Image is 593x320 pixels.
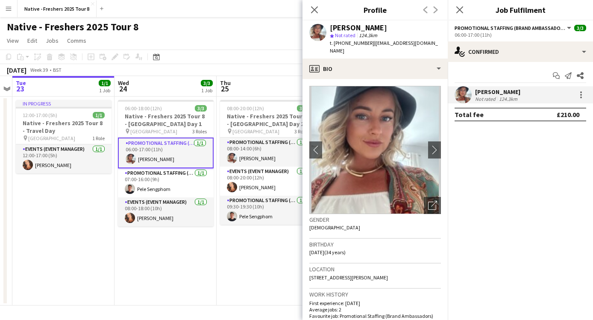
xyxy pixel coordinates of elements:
app-card-role: Promotional Staffing (Brand Ambassadors)1/107:00-16:00 (9h)Pele Sengphom [118,168,214,197]
span: [GEOGRAPHIC_DATA] [130,128,177,135]
a: Jobs [42,35,62,46]
span: Wed [118,79,129,87]
app-card-role: Promotional Staffing (Brand Ambassadors)1/109:30-19:30 (10h)Pele Sengphom [220,196,316,225]
span: 06:00-18:00 (12h) [125,105,162,112]
h3: Birthday [309,241,441,248]
h1: Native - Freshers 2025 Tour 8 [7,21,139,33]
h3: Gender [309,216,441,223]
span: 3/3 [201,80,213,86]
a: Comms [64,35,90,46]
h3: Job Fulfilment [448,4,593,15]
span: 1 Role [92,135,105,141]
span: Edit [27,37,37,44]
a: View [3,35,22,46]
div: In progress [16,100,112,107]
app-card-role: Events (Event Manager)1/108:00-18:00 (10h)[PERSON_NAME] [118,197,214,226]
span: t. [PHONE_NUMBER] [330,40,374,46]
div: 124.3km [497,96,519,102]
span: 3/3 [297,105,309,112]
p: First experience: [DATE] [309,300,441,306]
span: Jobs [46,37,59,44]
div: Confirmed [448,41,593,62]
span: Week 39 [28,67,50,73]
span: 12:00-17:00 (5h) [23,112,57,118]
span: [DEMOGRAPHIC_DATA] [309,224,360,231]
p: Favourite job: Promotional Staffing (Brand Ambassadors) [309,313,441,319]
button: Native - Freshers 2025 Tour 8 [18,0,97,17]
div: 06:00-17:00 (11h) [455,32,586,38]
div: [PERSON_NAME] [330,24,387,32]
span: 3 Roles [294,128,309,135]
span: [STREET_ADDRESS][PERSON_NAME] [309,274,388,281]
app-card-role: Promotional Staffing (Brand Ambassadors)1/106:00-17:00 (11h)[PERSON_NAME] [118,138,214,168]
h3: Native - Freshers 2025 Tour 8 - [GEOGRAPHIC_DATA] Day 2 [220,112,316,128]
span: 1/1 [99,80,111,86]
app-card-role: Events (Event Manager)1/112:00-17:00 (5h)[PERSON_NAME] [16,144,112,173]
app-card-role: Promotional Staffing (Brand Ambassadors)1/108:00-14:00 (6h)[PERSON_NAME] [220,138,316,167]
span: 3/3 [574,25,586,31]
span: [GEOGRAPHIC_DATA] [232,128,279,135]
span: Tue [16,79,26,87]
img: Crew avatar or photo [309,86,441,214]
h3: Profile [302,4,448,15]
h3: Native - Freshers 2025 Tour 8 - [GEOGRAPHIC_DATA] Day 1 [118,112,214,128]
span: Not rated [335,32,355,38]
span: [GEOGRAPHIC_DATA] [28,135,75,141]
span: Thu [220,79,231,87]
div: 1 Job [201,87,212,94]
h3: Native - Freshers 2025 Tour 8 - Travel Day [16,119,112,135]
div: BST [53,67,62,73]
span: 25 [219,84,231,94]
span: | [EMAIL_ADDRESS][DOMAIN_NAME] [330,40,438,54]
div: Open photos pop-in [424,197,441,214]
span: Promotional Staffing (Brand Ambassadors) [455,25,566,31]
app-job-card: In progress12:00-17:00 (5h)1/1Native - Freshers 2025 Tour 8 - Travel Day [GEOGRAPHIC_DATA]1 RoleE... [16,100,112,173]
div: Total fee [455,110,484,119]
span: Comms [67,37,86,44]
p: Average jobs: 2 [309,306,441,313]
span: 08:00-20:00 (12h) [227,105,264,112]
span: [DATE] (34 years) [309,249,346,255]
app-card-role: Events (Event Manager)1/108:00-20:00 (12h)[PERSON_NAME] [220,167,316,196]
span: 124.3km [357,32,379,38]
div: £210.00 [557,110,579,119]
app-job-card: 08:00-20:00 (12h)3/3Native - Freshers 2025 Tour 8 - [GEOGRAPHIC_DATA] Day 2 [GEOGRAPHIC_DATA]3 Ro... [220,100,316,225]
div: Not rated [475,96,497,102]
div: [PERSON_NAME] [475,88,520,96]
span: 23 [15,84,26,94]
button: Promotional Staffing (Brand Ambassadors) [455,25,572,31]
app-job-card: 06:00-18:00 (12h)3/3Native - Freshers 2025 Tour 8 - [GEOGRAPHIC_DATA] Day 1 [GEOGRAPHIC_DATA]3 Ro... [118,100,214,226]
span: View [7,37,19,44]
h3: Location [309,265,441,273]
div: 1 Job [99,87,110,94]
h3: Work history [309,291,441,298]
div: Bio [302,59,448,79]
a: Edit [24,35,41,46]
div: [DATE] [7,66,26,74]
span: 1/1 [93,112,105,118]
span: 24 [117,84,129,94]
span: 3 Roles [192,128,207,135]
span: 3/3 [195,105,207,112]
